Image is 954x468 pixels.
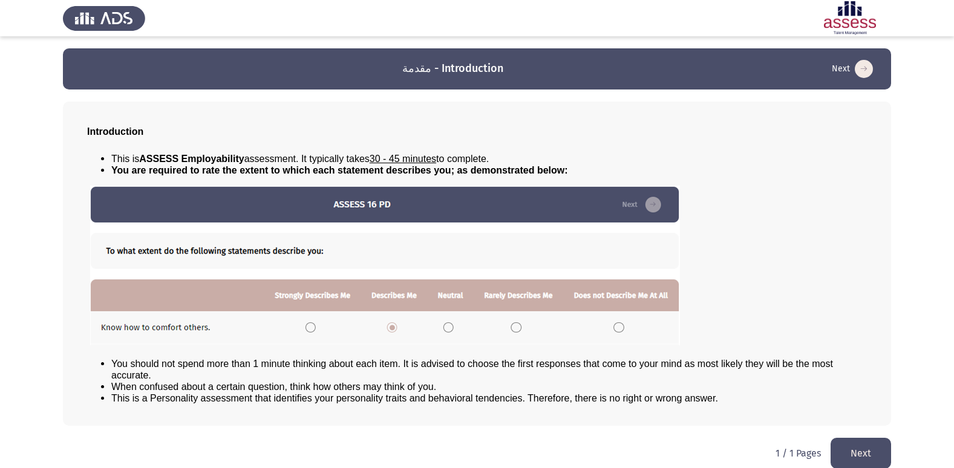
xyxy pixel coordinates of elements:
[111,382,436,392] span: When confused about a certain question, think how others may think of you.
[139,154,244,164] b: ASSESS Employability
[111,393,718,403] span: This is a Personality assessment that identifies your personality traits and behavioral tendencie...
[370,154,436,164] u: 30 - 45 minutes
[63,1,145,35] img: Assess Talent Management logo
[87,126,143,137] span: Introduction
[111,165,568,175] span: You are required to rate the extent to which each statement describes you; as demonstrated below:
[111,154,489,164] span: This is assessment. It typically takes to complete.
[809,1,891,35] img: Assessment logo of ASSESS Employability - EBI
[402,61,503,76] h3: مقدمة - Introduction
[111,359,833,380] span: You should not spend more than 1 minute thinking about each item. It is advised to choose the fir...
[828,59,877,79] button: load next page
[776,447,821,459] p: 1 / 1 Pages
